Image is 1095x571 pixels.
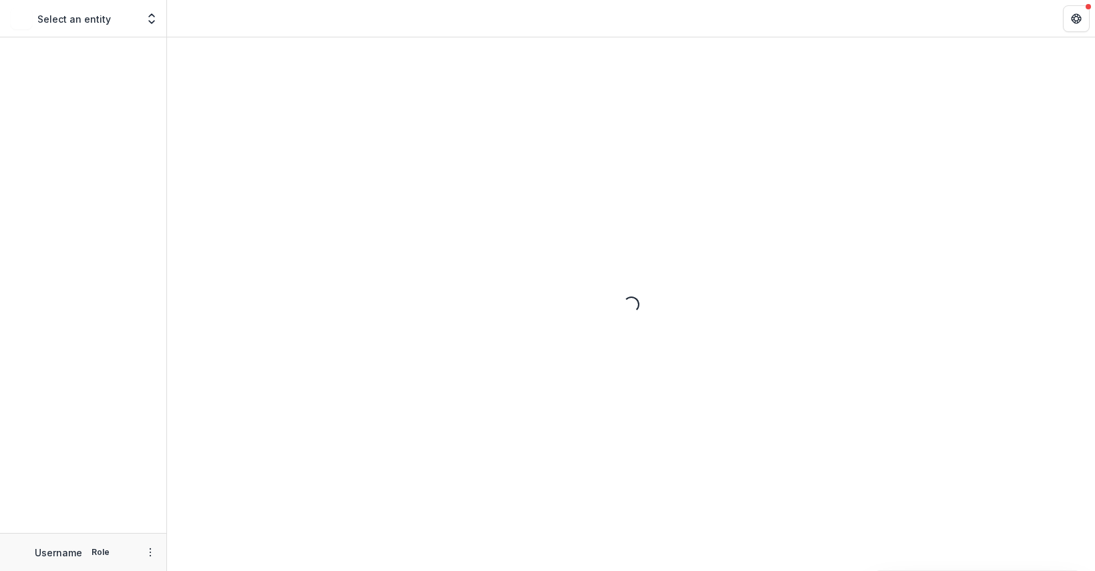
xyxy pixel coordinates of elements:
button: Open entity switcher [142,5,161,32]
p: Username [35,546,82,560]
button: Get Help [1063,5,1090,32]
p: Role [88,546,114,558]
p: Select an entity [37,12,111,26]
button: More [142,544,158,560]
